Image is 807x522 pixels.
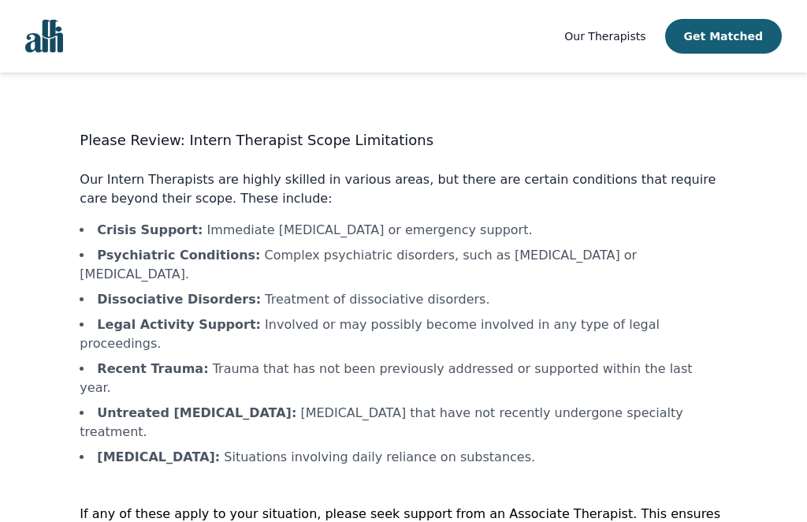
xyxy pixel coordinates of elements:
[80,129,727,151] h3: Please Review: Intern Therapist Scope Limitations
[97,222,203,237] b: Crisis Support :
[564,27,645,46] a: Our Therapists
[25,20,63,53] img: alli logo
[80,315,727,353] li: Involved or may possibly become involved in any type of legal proceedings.
[80,246,727,284] li: Complex psychiatric disorders, such as [MEDICAL_DATA] or [MEDICAL_DATA].
[564,30,645,43] span: Our Therapists
[665,19,782,54] button: Get Matched
[97,405,296,420] b: Untreated [MEDICAL_DATA] :
[80,448,727,467] li: Situations involving daily reliance on substances.
[97,248,260,263] b: Psychiatric Conditions :
[97,361,208,376] b: Recent Trauma :
[97,292,261,307] b: Dissociative Disorders :
[80,221,727,240] li: Immediate [MEDICAL_DATA] or emergency support.
[97,317,261,332] b: Legal Activity Support :
[80,170,727,208] p: Our Intern Therapists are highly skilled in various areas, but there are certain conditions that ...
[80,290,727,309] li: Treatment of dissociative disorders.
[80,360,727,397] li: Trauma that has not been previously addressed or supported within the last year.
[97,449,220,464] b: [MEDICAL_DATA] :
[80,404,727,442] li: [MEDICAL_DATA] that have not recently undergone specialty treatment.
